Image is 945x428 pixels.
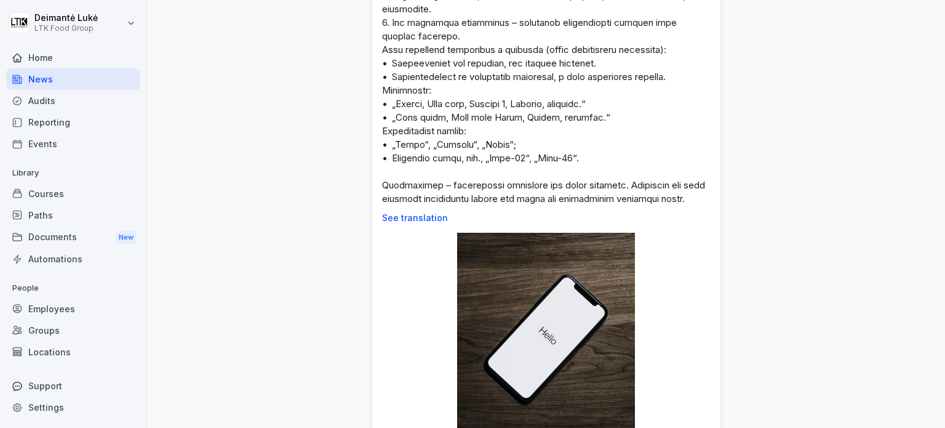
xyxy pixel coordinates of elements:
[382,213,711,223] p: See translation
[6,183,140,204] a: Courses
[6,397,140,418] a: Settings
[6,320,140,341] a: Groups
[34,24,98,33] p: LTK Food Group
[6,278,140,298] p: People
[6,90,140,111] a: Audits
[6,47,140,68] a: Home
[6,68,140,90] a: News
[6,226,140,249] div: Documents
[6,111,140,133] a: Reporting
[6,133,140,155] a: Events
[6,204,140,226] a: Paths
[6,226,140,249] a: DocumentsNew
[116,230,137,244] div: New
[34,13,98,23] p: Deimantė Lukė
[6,163,140,183] p: Library
[6,375,140,397] div: Support
[6,248,140,270] a: Automations
[6,298,140,320] a: Employees
[6,341,140,363] a: Locations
